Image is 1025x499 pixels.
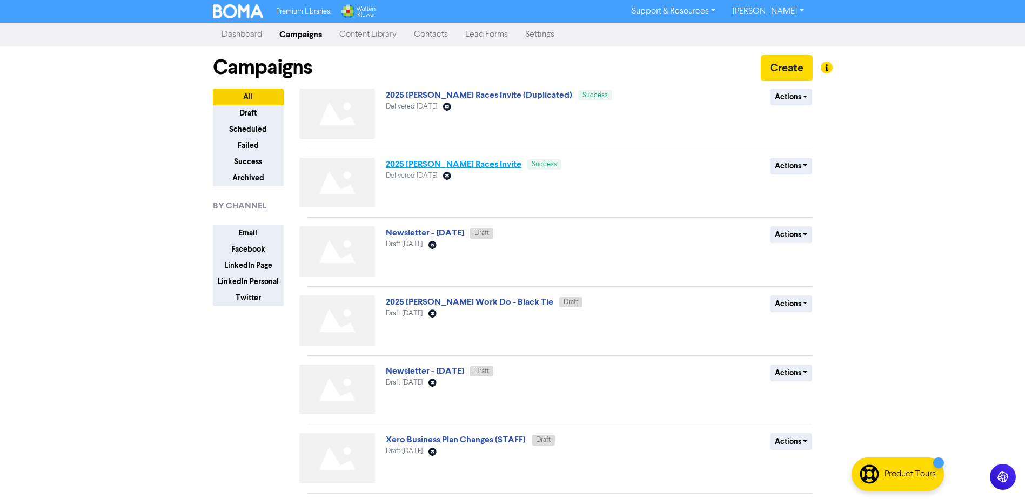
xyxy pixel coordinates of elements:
[213,4,264,18] img: BOMA Logo
[386,159,521,170] a: 2025 [PERSON_NAME] Races Invite
[213,273,284,290] button: LinkedIn Personal
[386,448,423,455] span: Draft [DATE]
[405,24,457,45] a: Contacts
[474,368,489,375] span: Draft
[582,92,608,99] span: Success
[213,121,284,138] button: Scheduled
[386,296,553,307] a: 2025 [PERSON_NAME] Work Do - Black Tie
[276,8,331,15] span: Premium Libraries:
[299,433,375,483] img: Not found
[213,153,284,170] button: Success
[623,3,724,20] a: Support & Resources
[386,434,526,445] a: Xero Business Plan Changes (STAFF)
[770,158,813,174] button: Actions
[532,161,557,168] span: Success
[213,55,312,80] h1: Campaigns
[213,289,284,306] button: Twitter
[770,89,813,105] button: Actions
[386,172,437,179] span: Delivered [DATE]
[213,199,266,212] span: BY CHANNEL
[213,105,284,122] button: Draft
[386,227,464,238] a: Newsletter - [DATE]
[724,3,812,20] a: [PERSON_NAME]
[331,24,405,45] a: Content Library
[213,89,284,105] button: All
[299,295,375,346] img: Not found
[457,24,517,45] a: Lead Forms
[213,257,284,274] button: LinkedIn Page
[770,295,813,312] button: Actions
[386,103,437,110] span: Delivered [DATE]
[971,447,1025,499] iframe: Chat Widget
[386,310,423,317] span: Draft [DATE]
[770,226,813,243] button: Actions
[474,230,489,237] span: Draft
[213,241,284,258] button: Facebook
[299,89,375,139] img: Not found
[299,226,375,277] img: Not found
[564,299,578,306] span: Draft
[386,366,464,376] a: Newsletter - [DATE]
[299,365,375,415] img: Not found
[761,55,813,81] button: Create
[770,365,813,381] button: Actions
[213,170,284,186] button: Archived
[213,24,271,45] a: Dashboard
[536,436,551,443] span: Draft
[517,24,563,45] a: Settings
[770,433,813,450] button: Actions
[213,225,284,241] button: Email
[213,137,284,154] button: Failed
[386,241,423,248] span: Draft [DATE]
[340,4,377,18] img: Wolters Kluwer
[299,158,375,208] img: Not found
[386,379,423,386] span: Draft [DATE]
[386,90,572,100] a: 2025 [PERSON_NAME] Races Invite (Duplicated)
[271,24,331,45] a: Campaigns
